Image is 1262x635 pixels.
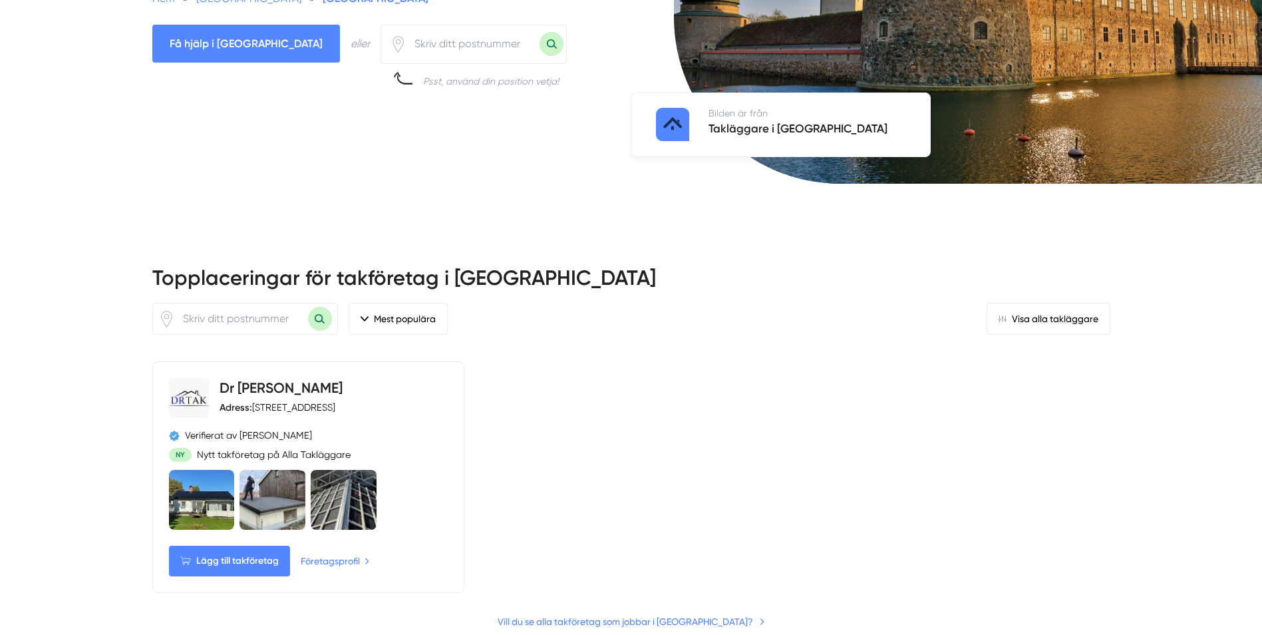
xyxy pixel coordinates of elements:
img: Dr Tak AB är takläggare i Örebro län [169,470,235,530]
span: filter-section [349,303,448,335]
button: Sök med postnummer [540,32,563,56]
svg: Pin / Karta [390,36,406,53]
h2: Topplaceringar för takföretag i [GEOGRAPHIC_DATA] [152,264,1110,303]
span: Få hjälp i Örebro län [152,25,340,63]
h5: Takläggare i [GEOGRAPHIC_DATA] [709,120,887,140]
span: Nytt takföretag på Alla Takläggare [197,448,351,461]
span: Verifierat av [PERSON_NAME] [185,429,312,442]
div: [STREET_ADDRESS] [220,401,335,414]
a: Visa alla takläggare [987,303,1110,335]
button: Sök med postnummer [308,307,332,331]
span: Klicka för att använda din position. [390,36,406,53]
span: Bilden är från [709,108,768,118]
a: Vill du se alla takföretag som jobbar i [GEOGRAPHIC_DATA]? [498,614,765,629]
img: Dr Tak AB är takläggare i Örebro län [311,470,377,530]
button: Mest populära [349,303,448,335]
a: Företagsprofil [301,554,370,568]
a: Dr [PERSON_NAME] [220,379,343,396]
img: Dr Tak AB är takläggare i Örebro län [239,470,305,530]
span: Klicka för att använda din position. [158,311,175,327]
input: Skriv ditt postnummer [406,29,540,59]
img: Takläggare i Örebro län logotyp [656,108,689,141]
span: NY [169,448,192,462]
img: Dr Tak AB logotyp [169,391,209,406]
div: eller [351,35,370,52]
strong: Adress: [220,401,252,413]
div: Psst, använd din position vetja! [423,75,559,88]
: Lägg till takföretag [169,546,290,576]
input: Skriv ditt postnummer [175,304,308,334]
svg: Pin / Karta [158,311,175,327]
